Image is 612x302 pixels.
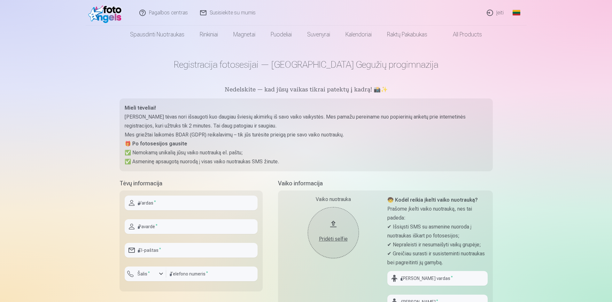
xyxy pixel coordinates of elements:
[122,26,192,43] a: Spausdinti nuotraukas
[125,112,488,130] p: [PERSON_NAME] tėvas nori išsaugoti kuo daugiau šviesių akimirkų iš savo vaiko vaikystės. Mes pama...
[88,3,125,23] img: /fa2
[125,267,166,281] button: Šalis*
[435,26,490,43] a: All products
[125,130,488,139] p: Mes griežtai laikomės BDAR (GDPR) reikalavimų – tik jūs turėsite prieigą prie savo vaiko nuotraukų.
[120,59,493,70] h1: Registracija fotosesijai — [GEOGRAPHIC_DATA] Gegužių progimnazija
[387,197,478,203] strong: 🧒 Kodėl reikia įkelti vaiko nuotrauką?
[120,86,493,95] h5: Nedelskite — kad jūsų vaikas tikrai patektų į kadrą! 📸✨
[387,222,488,240] p: ✔ Išsiųsti SMS su asmenine nuoroda į nuotraukas iškart po fotosesijos;
[283,196,383,203] div: Vaiko nuotrauka
[125,148,488,157] p: ✅ Nemokamą unikalią jūsų vaiko nuotrauką el. paštu;
[120,179,263,188] h5: Tėvų informacija
[125,157,488,166] p: ✅ Asmeninę apsaugotą nuorodą į visas vaiko nuotraukas SMS žinute.
[226,26,263,43] a: Magnetai
[125,141,187,147] strong: 🎁 Po fotosesijos gausite
[308,207,359,258] button: Pridėti selfie
[192,26,226,43] a: Rinkiniai
[379,26,435,43] a: Raktų pakabukas
[135,271,152,277] label: Šalis
[278,179,493,188] h5: Vaiko informacija
[125,105,156,111] strong: Mieli tėveliai!
[387,240,488,249] p: ✔ Nepraleisti ir nesumaišyti vaikų grupėje;
[263,26,299,43] a: Puodeliai
[338,26,379,43] a: Kalendoriai
[387,205,488,222] p: Prašome įkelti vaiko nuotrauką, nes tai padeda:
[314,235,352,243] div: Pridėti selfie
[387,249,488,267] p: ✔ Greičiau surasti ir susisteminti nuotraukas bei pagreitinti jų gamybą.
[299,26,338,43] a: Suvenyrai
